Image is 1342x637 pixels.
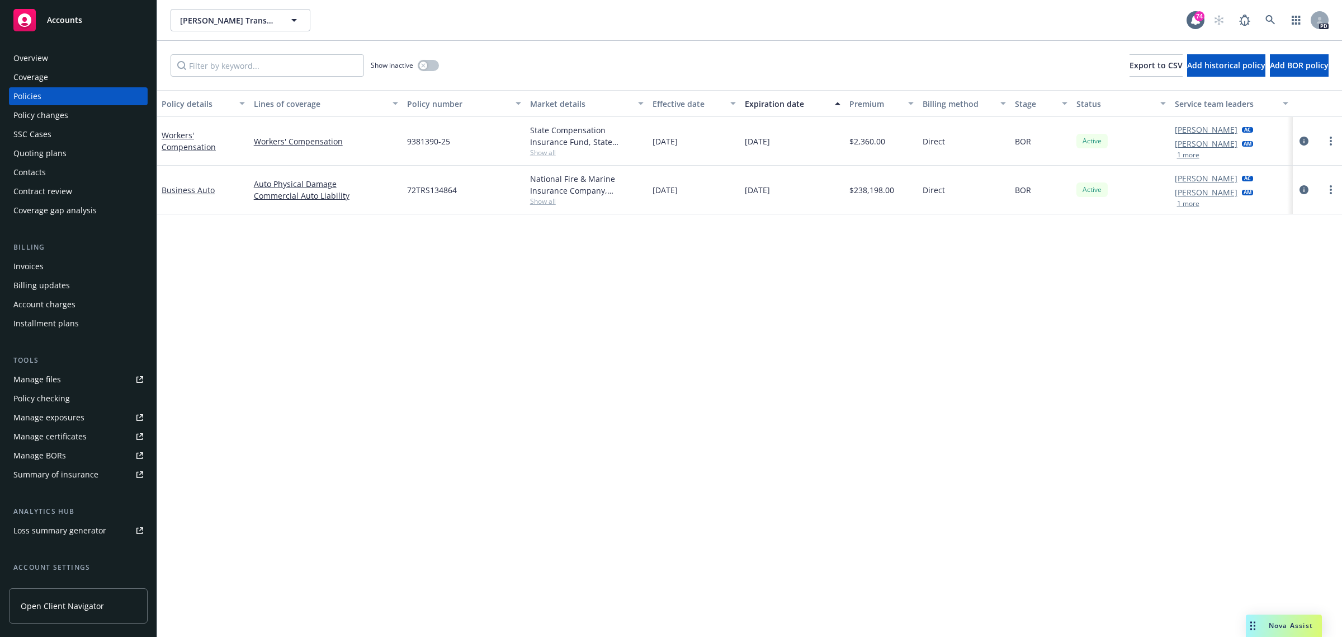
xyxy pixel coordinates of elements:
[403,90,526,117] button: Policy number
[653,135,678,147] span: [DATE]
[740,90,845,117] button: Expiration date
[13,390,70,408] div: Policy checking
[9,522,148,540] a: Loss summary generator
[9,447,148,465] a: Manage BORs
[1234,9,1256,31] a: Report a Bug
[918,90,1010,117] button: Billing method
[171,9,310,31] button: [PERSON_NAME] Transportation, Inc.
[9,296,148,313] a: Account charges
[745,184,770,196] span: [DATE]
[157,90,249,117] button: Policy details
[9,87,148,105] a: Policies
[530,173,644,196] div: National Fire & Marine Insurance Company, Berkshire Hathaway Specialty Insurance, Risk Placement ...
[1076,98,1154,110] div: Status
[526,90,649,117] button: Market details
[745,98,828,110] div: Expiration date
[530,98,632,110] div: Market details
[923,184,945,196] span: Direct
[13,163,46,181] div: Contacts
[849,184,894,196] span: $238,198.00
[1269,621,1313,630] span: Nova Assist
[13,277,70,294] div: Billing updates
[1072,90,1170,117] button: Status
[1015,184,1031,196] span: BOR
[1246,615,1322,637] button: Nova Assist
[407,98,509,110] div: Policy number
[9,242,148,253] div: Billing
[162,185,215,195] a: Business Auto
[21,600,104,612] span: Open Client Navigator
[1177,152,1199,158] button: 1 more
[1297,134,1311,148] a: circleInformation
[530,196,644,206] span: Show all
[13,125,51,143] div: SSC Cases
[9,257,148,275] a: Invoices
[9,506,148,517] div: Analytics hub
[1208,9,1230,31] a: Start snowing
[13,428,87,446] div: Manage certificates
[13,578,62,596] div: Service team
[1259,9,1282,31] a: Search
[13,49,48,67] div: Overview
[1175,98,1277,110] div: Service team leaders
[530,148,644,157] span: Show all
[9,277,148,294] a: Billing updates
[9,49,148,67] a: Overview
[1194,11,1204,21] div: 74
[9,355,148,366] div: Tools
[249,90,403,117] button: Lines of coverage
[9,4,148,36] a: Accounts
[9,371,148,388] a: Manage files
[1130,60,1183,71] span: Export to CSV
[9,182,148,200] a: Contract review
[1270,60,1329,71] span: Add BOR policy
[1187,60,1265,71] span: Add historical policy
[648,90,740,117] button: Effective date
[9,578,148,596] a: Service team
[13,447,66,465] div: Manage BORs
[9,315,148,332] a: Installment plans
[1175,138,1237,149] a: [PERSON_NAME]
[1175,186,1237,198] a: [PERSON_NAME]
[9,409,148,427] a: Manage exposures
[254,98,386,110] div: Lines of coverage
[13,106,68,124] div: Policy changes
[13,202,97,219] div: Coverage gap analysis
[371,60,413,70] span: Show inactive
[849,135,885,147] span: $2,360.00
[9,562,148,573] div: Account settings
[47,16,82,25] span: Accounts
[13,371,61,388] div: Manage files
[162,130,216,152] a: Workers' Compensation
[9,144,148,162] a: Quoting plans
[13,466,98,484] div: Summary of insurance
[254,135,398,147] a: Workers' Compensation
[1175,124,1237,135] a: [PERSON_NAME]
[9,125,148,143] a: SSC Cases
[9,163,148,181] a: Contacts
[13,182,72,200] div: Contract review
[9,106,148,124] a: Policy changes
[923,135,945,147] span: Direct
[1175,172,1237,184] a: [PERSON_NAME]
[1177,200,1199,207] button: 1 more
[1015,135,1031,147] span: BOR
[1246,615,1260,637] div: Drag to move
[1324,183,1338,196] a: more
[180,15,277,26] span: [PERSON_NAME] Transportation, Inc.
[9,202,148,219] a: Coverage gap analysis
[1297,183,1311,196] a: circleInformation
[407,135,450,147] span: 9381390-25
[1015,98,1055,110] div: Stage
[162,98,233,110] div: Policy details
[653,184,678,196] span: [DATE]
[13,409,84,427] div: Manage exposures
[9,390,148,408] a: Policy checking
[849,98,902,110] div: Premium
[530,124,644,148] div: State Compensation Insurance Fund, State Compensation Insurance Fund (SCIF)
[1130,54,1183,77] button: Export to CSV
[13,296,75,313] div: Account charges
[9,466,148,484] a: Summary of insurance
[13,257,44,275] div: Invoices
